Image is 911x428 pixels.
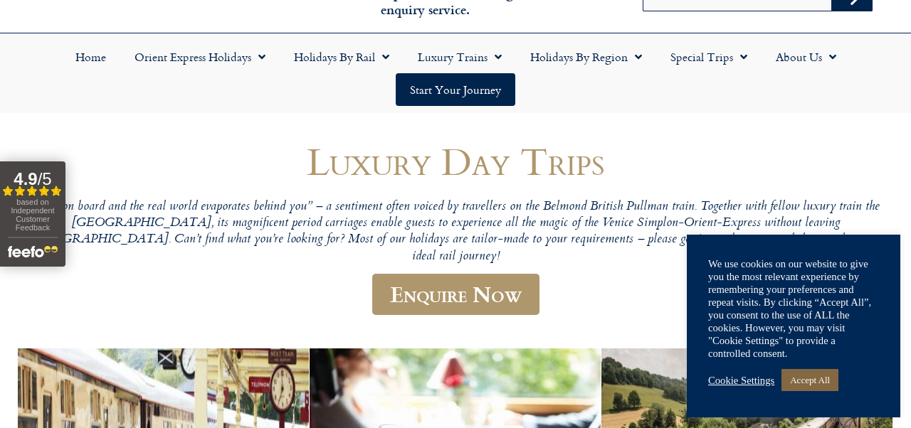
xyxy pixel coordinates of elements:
div: We use cookies on our website to give you the most relevant experience by remembering your prefer... [708,257,879,360]
a: Holidays by Region [516,41,656,73]
nav: Menu [7,41,904,106]
h1: Luxury Day Trips [28,140,883,182]
a: Accept All [781,369,838,391]
a: Holidays by Rail [280,41,404,73]
a: Home [61,41,120,73]
a: Start your Journey [396,73,515,106]
a: Enquire Now [372,274,539,316]
p: “Step on board and the real world evaporates behind you” – a sentiment often voiced by travellers... [28,199,883,265]
a: Cookie Settings [708,374,774,387]
a: Special Trips [656,41,762,73]
a: Orient Express Holidays [120,41,280,73]
a: Luxury Trains [404,41,516,73]
a: About Us [762,41,851,73]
